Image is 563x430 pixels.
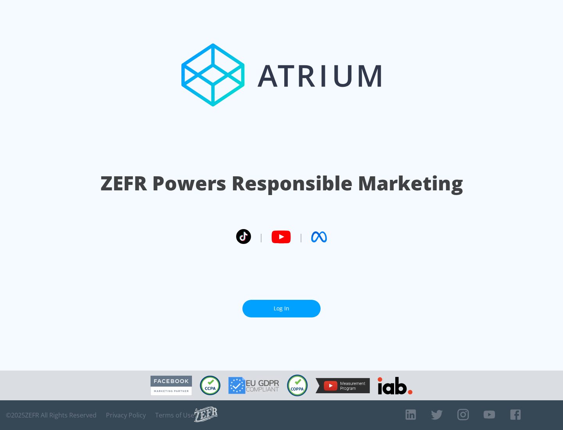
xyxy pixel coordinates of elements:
img: Facebook Marketing Partner [151,376,192,396]
a: Terms of Use [155,411,194,419]
img: CCPA Compliant [200,376,221,395]
img: YouTube Measurement Program [316,378,370,393]
h1: ZEFR Powers Responsible Marketing [100,170,463,197]
a: Privacy Policy [106,411,146,419]
a: Log In [242,300,321,317]
span: | [299,231,303,243]
span: | [259,231,264,243]
img: GDPR Compliant [228,377,279,394]
img: COPPA Compliant [287,374,308,396]
img: IAB [378,377,412,394]
span: © 2025 ZEFR All Rights Reserved [6,411,97,419]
